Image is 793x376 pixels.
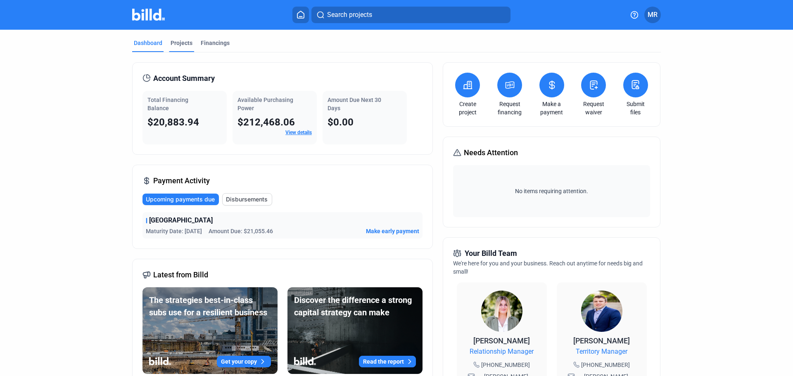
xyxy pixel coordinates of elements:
span: [PHONE_NUMBER] [481,361,530,369]
a: Request financing [495,100,524,116]
span: Payment Activity [153,175,210,187]
span: Search projects [327,10,372,20]
span: Amount Due: $21,055.46 [209,227,273,235]
img: Relationship Manager [481,291,522,332]
span: Total Financing Balance [147,97,188,111]
span: Amount Due Next 30 Days [328,97,381,111]
span: $212,468.06 [237,116,295,128]
span: Account Summary [153,73,215,84]
span: We're here for you and your business. Reach out anytime for needs big and small! [453,260,643,275]
span: No items requiring attention. [456,187,646,195]
span: [PERSON_NAME] [573,336,630,345]
button: Upcoming payments due [142,194,219,205]
span: [PERSON_NAME] [473,336,530,345]
span: Your Billd Team [465,248,517,259]
span: [GEOGRAPHIC_DATA] [149,215,213,225]
span: Disbursements [226,195,268,203]
a: Create project [453,100,482,116]
span: [PHONE_NUMBER] [581,361,630,369]
div: Projects [171,39,192,47]
div: The strategies best-in-class subs use for a resilient business [149,294,271,319]
span: Latest from Billd [153,269,208,281]
span: Upcoming payments due [146,195,215,203]
span: Territory Manager [576,347,627,357]
button: Search projects [311,7,510,23]
a: View details [285,130,312,135]
a: Request waiver [579,100,608,116]
img: Billd Company Logo [132,9,165,21]
div: Dashboard [134,39,162,47]
div: Discover the difference a strong capital strategy can make [294,294,416,319]
span: Maturity Date: [DATE] [146,227,202,235]
a: Submit files [621,100,650,116]
div: Financings [201,39,230,47]
button: Get your copy [217,356,271,367]
img: Territory Manager [581,291,622,332]
button: Read the report [359,356,416,367]
button: MR [644,7,661,23]
span: Needs Attention [464,147,518,158]
a: Make a payment [537,100,566,116]
button: Make early payment [366,227,419,235]
span: Relationship Manager [470,347,534,357]
span: MR [648,10,658,20]
span: Available Purchasing Power [237,97,293,111]
span: $0.00 [328,116,354,128]
span: $20,883.94 [147,116,199,128]
button: Disbursements [222,193,272,206]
